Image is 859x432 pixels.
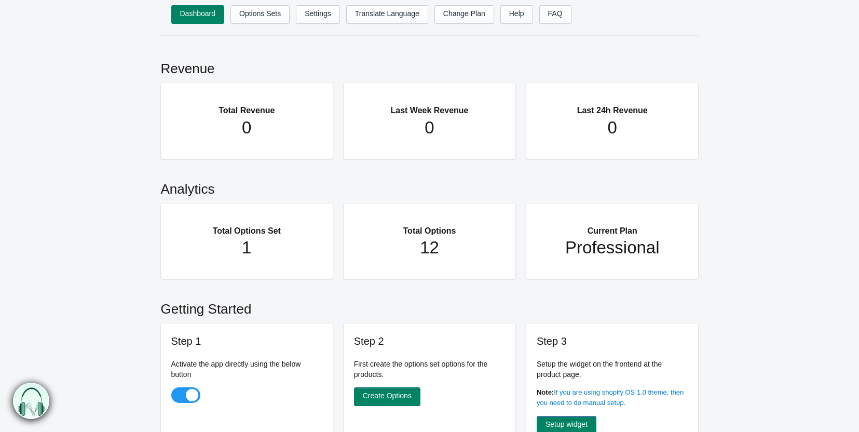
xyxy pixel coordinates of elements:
h2: Getting Started [161,289,699,323]
h2: Total Options Set [182,214,312,238]
h3: Step 3 [537,334,688,348]
h1: 1 [182,237,312,258]
h1: Professional [547,237,678,258]
a: If you are using shopify OS 1.0 theme, then you need to do manual setup. [537,388,684,407]
h2: Analytics [161,169,699,204]
h1: 12 [364,237,495,258]
h3: Step 1 [171,334,323,348]
h2: Current Plan [547,214,678,238]
h2: Total Revenue [182,93,312,117]
a: Options Sets [230,5,290,24]
b: Note: [537,388,554,396]
h2: Last 24h Revenue [547,93,678,117]
h3: Step 2 [354,334,506,348]
a: Create Options [354,387,420,406]
h1: 0 [182,117,312,138]
a: FAQ [539,5,571,24]
a: Translate Language [346,5,428,24]
img: bxm.png [13,383,49,419]
p: Activate the app directly using the below button [171,359,323,380]
a: Dashboard [171,5,225,24]
a: Change Plan [434,5,494,24]
a: Help [500,5,533,24]
p: Setup the widget on the frontend at the product page. [537,359,688,380]
h1: 0 [547,117,678,138]
h1: 0 [364,117,495,138]
h2: Revenue [161,49,699,83]
h2: Last Week Revenue [364,93,495,117]
p: First create the options set options for the products. [354,359,506,380]
a: Settings [296,5,340,24]
h2: Total Options [364,214,495,238]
